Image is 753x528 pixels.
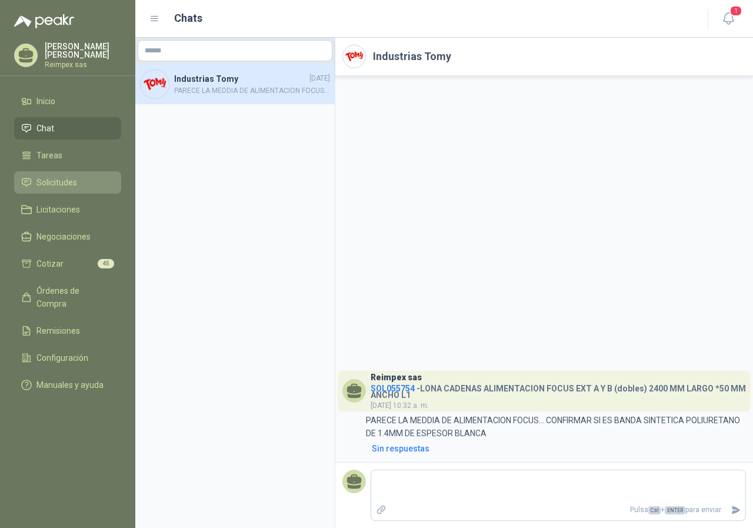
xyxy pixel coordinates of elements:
label: Adjuntar archivos [371,500,391,520]
h4: Industrias Tomy [174,72,307,85]
a: Órdenes de Compra [14,280,121,315]
span: Órdenes de Compra [36,284,110,310]
span: Negociaciones [36,230,91,243]
a: Configuración [14,347,121,369]
span: SOL055754 [371,384,415,393]
p: [PERSON_NAME] [PERSON_NAME] [45,42,121,59]
a: Solicitudes [14,171,121,194]
span: Tareas [36,149,62,162]
a: Cotizar45 [14,253,121,275]
a: Negociaciones [14,225,121,248]
span: ENTER [665,506,685,514]
img: Logo peakr [14,14,74,28]
span: Cotizar [36,257,64,270]
a: Company LogoIndustrias Tomy[DATE]PARECE LA MEDDIA DE ALIMENTACION FOCUS... CONFIRMAR SI ES BANDA ... [135,65,335,104]
span: Configuración [36,351,88,364]
span: Solicitudes [36,176,77,189]
a: Sin respuestas [369,442,746,455]
a: Licitaciones [14,198,121,221]
span: [DATE] 10:32 a. m. [371,401,429,410]
span: Chat [36,122,54,135]
a: Chat [14,117,121,140]
div: Sin respuestas [372,442,429,455]
span: Remisiones [36,324,80,337]
a: Manuales y ayuda [14,374,121,396]
h4: - LONA CADENAS ALIMENTACION FOCUS EXT A Y B (dobles) 2400 MM LARGO *50 MM ANCHO L1 [371,381,746,399]
button: 1 [718,8,739,29]
a: Remisiones [14,320,121,342]
span: 45 [98,259,114,268]
h1: Chats [174,10,202,26]
p: Pulsa + para enviar [391,500,727,520]
img: Company Logo [343,45,365,68]
span: PARECE LA MEDDIA DE ALIMENTACION FOCUS... CONFIRMAR SI ES BANDA SINTETICA POLIURETANO DE 1.4MM DE... [174,85,330,97]
button: Enviar [726,500,745,520]
span: Manuales y ayuda [36,378,104,391]
span: Licitaciones [36,203,80,216]
p: PARECE LA MEDDIA DE ALIMENTACION FOCUS... CONFIRMAR SI ES BANDA SINTETICA POLIURETANO DE 1.4MM DE... [366,414,746,440]
a: Tareas [14,144,121,167]
h3: Reimpex sas [371,374,422,381]
span: [DATE] [309,73,330,84]
span: Ctrl [648,506,661,514]
p: Reimpex sas [45,61,121,68]
img: Company Logo [141,70,169,98]
span: 1 [729,5,742,16]
h2: Industrias Tomy [373,48,451,65]
span: Inicio [36,95,55,108]
a: Inicio [14,90,121,112]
